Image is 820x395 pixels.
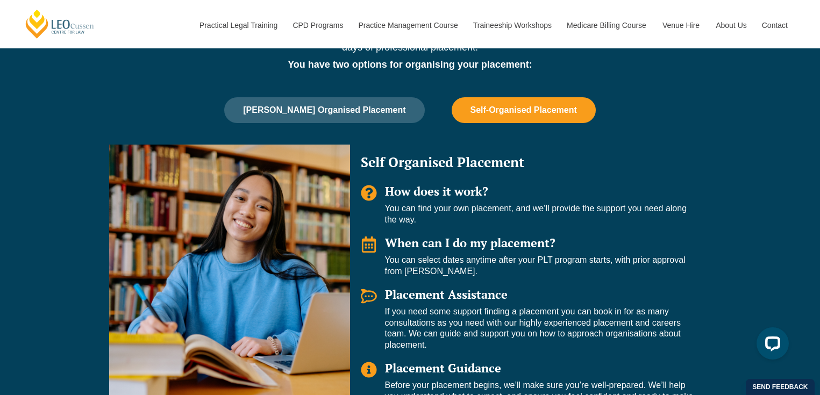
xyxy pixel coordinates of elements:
[385,183,488,199] span: How does it work?
[748,323,793,368] iframe: LiveChat chat widget
[708,2,754,48] a: About Us
[465,2,559,48] a: Traineeship Workshops
[385,360,501,376] span: Placement Guidance
[284,2,350,48] a: CPD Programs
[243,105,405,115] span: [PERSON_NAME] Organised Placement
[385,306,701,351] p: If you need some support finding a placement you can book in for as many consultations as you nee...
[361,155,701,169] h2: Self Organised Placement
[288,59,532,70] strong: You have two options for organising your placement:
[559,2,654,48] a: Medicare Billing Course
[385,203,701,226] p: You can find your own placement, and we’ll provide the support you need along the way.
[385,286,508,302] span: Placement Assistance
[385,255,701,277] p: You can select dates anytime after your PLT program starts, with prior approval from [PERSON_NAME].
[351,2,465,48] a: Practice Management Course
[24,9,96,39] a: [PERSON_NAME] Centre for Law
[654,2,708,48] a: Venue Hire
[470,105,577,115] span: Self-Organised Placement
[191,2,285,48] a: Practical Legal Training
[385,235,555,250] span: When can I do my placement?
[754,2,796,48] a: Contact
